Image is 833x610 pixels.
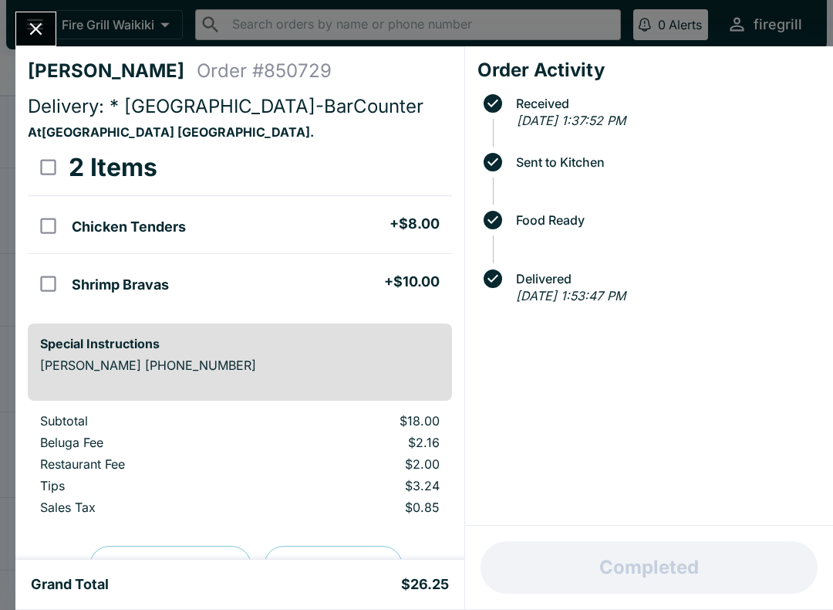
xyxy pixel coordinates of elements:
[390,215,440,233] h5: + $8.00
[282,500,440,515] p: $0.85
[384,273,440,291] h5: + $10.00
[40,413,257,429] p: Subtotal
[28,59,197,83] h4: [PERSON_NAME]
[40,435,257,450] p: Beluga Fee
[28,95,423,117] span: Delivery: * [GEOGRAPHIC_DATA]-BarCounter
[40,336,440,351] h6: Special Instructions
[401,575,449,594] h5: $26.25
[508,97,821,110] span: Received
[40,456,257,472] p: Restaurant Fee
[282,413,440,429] p: $18.00
[40,358,440,373] p: [PERSON_NAME] [PHONE_NUMBER]
[508,272,821,286] span: Delivered
[31,575,109,594] h5: Grand Total
[40,500,257,515] p: Sales Tax
[508,213,821,227] span: Food Ready
[40,478,257,493] p: Tips
[28,413,452,521] table: orders table
[28,124,314,140] strong: At [GEOGRAPHIC_DATA] [GEOGRAPHIC_DATA] .
[264,546,403,586] button: Print Receipt
[508,155,821,169] span: Sent to Kitchen
[28,140,452,311] table: orders table
[89,546,251,586] button: Preview Receipt
[72,218,186,236] h5: Chicken Tenders
[197,59,332,83] h4: Order # 850729
[69,152,157,183] h3: 2 Items
[72,276,169,294] h5: Shrimp Bravas
[517,113,626,128] em: [DATE] 1:37:52 PM
[477,59,821,82] h4: Order Activity
[282,456,440,472] p: $2.00
[16,12,56,46] button: Close
[516,288,626,303] em: [DATE] 1:53:47 PM
[282,435,440,450] p: $2.16
[282,478,440,493] p: $3.24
